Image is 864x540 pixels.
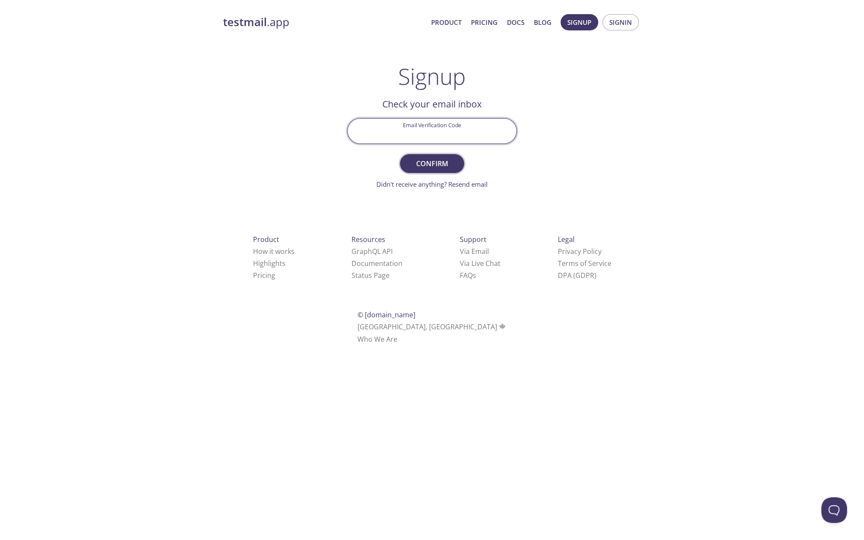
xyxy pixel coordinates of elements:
span: Signin [609,17,632,28]
span: Resources [352,235,385,244]
span: © [DOMAIN_NAME] [358,310,415,319]
h1: Signup [398,63,466,89]
a: Documentation [352,259,402,268]
a: DPA (GDPR) [557,271,596,280]
a: FAQ [460,271,476,280]
a: Highlights [253,259,286,268]
a: Pricing [471,17,498,28]
button: Confirm [400,154,464,173]
button: Signin [602,14,639,30]
a: Didn't receive anything? Resend email [376,180,488,188]
a: Terms of Service [557,259,611,268]
span: s [473,271,476,280]
span: [GEOGRAPHIC_DATA], [GEOGRAPHIC_DATA] [358,322,507,331]
a: Status Page [352,271,390,280]
h2: Check your email inbox [347,97,517,111]
span: Legal [557,235,574,244]
a: Via Live Chat [460,259,501,268]
a: How it works [253,247,295,256]
a: Who We Are [358,334,397,344]
iframe: Help Scout Beacon - Open [821,497,847,523]
a: Docs [507,17,524,28]
strong: testmail [223,15,267,30]
span: Product [253,235,279,244]
a: GraphQL API [352,247,393,256]
a: testmail.app [223,15,424,30]
button: Signup [560,14,598,30]
a: Via Email [460,247,489,256]
span: Support [460,235,486,244]
a: Pricing [253,271,275,280]
a: Product [431,17,462,28]
a: Blog [534,17,551,28]
span: Confirm [409,158,455,170]
a: Privacy Policy [557,247,601,256]
span: Signup [567,17,591,28]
